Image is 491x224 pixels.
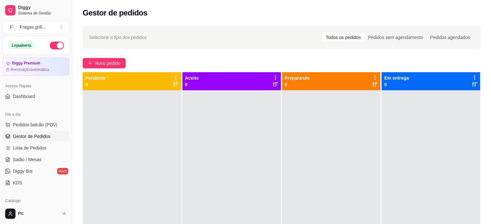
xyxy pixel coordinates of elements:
[3,154,69,165] a: Salão / Mesas
[13,180,22,186] span: KDS
[85,75,106,81] p: Pendente
[384,75,409,81] p: Em entrega
[3,120,69,130] button: Pedidos balcão (PDV)
[11,67,49,72] article: Renovação automática
[88,61,92,65] span: plus
[3,206,69,221] button: Pc
[285,75,310,81] p: Preparando
[3,91,69,102] a: Dashboard
[285,81,310,88] p: 0
[8,24,15,30] span: F
[50,42,64,49] button: Alterar Status
[384,81,409,88] p: 0
[13,93,35,100] span: Dashboard
[12,61,40,66] article: Diggy Premium
[3,57,69,76] a: Diggy PremiumRenovaçãoautomática
[83,58,126,68] button: Novo pedido
[13,133,50,140] span: Gestor de Pedidos
[83,8,148,18] h2: Gestor de pedidos
[95,60,120,67] span: Novo pedido
[3,21,69,34] button: Select a team
[322,33,364,42] div: Todos os pedidos
[18,5,67,11] span: Diggy
[13,145,46,151] span: Lista de Pedidos
[3,166,69,176] a: Diggy Botnovo
[85,81,106,88] p: 0
[89,34,147,41] span: Selecione o tipo dos pedidos
[3,178,69,188] a: KDS
[3,131,69,141] a: Gestor de Pedidos
[426,33,474,42] div: Pedidos agendados
[18,11,67,16] span: Sistema de Gestão
[8,42,35,49] div: Loja aberta
[3,3,69,18] a: DiggySistema de Gestão
[13,156,42,163] span: Salão / Mesas
[13,122,57,128] span: Pedidos balcão (PDV)
[185,75,199,81] p: Aceito
[13,168,33,174] span: Diggy Bot
[185,81,199,88] p: 0
[3,109,69,120] div: Dia a dia
[3,81,69,91] div: Acesso Rápido
[364,33,426,42] div: Pedidos sem agendamento
[3,143,69,153] a: Lista de Pedidos
[18,211,59,217] span: Pc
[3,196,69,206] div: Catálogo
[20,24,46,30] div: Fragas grill ...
